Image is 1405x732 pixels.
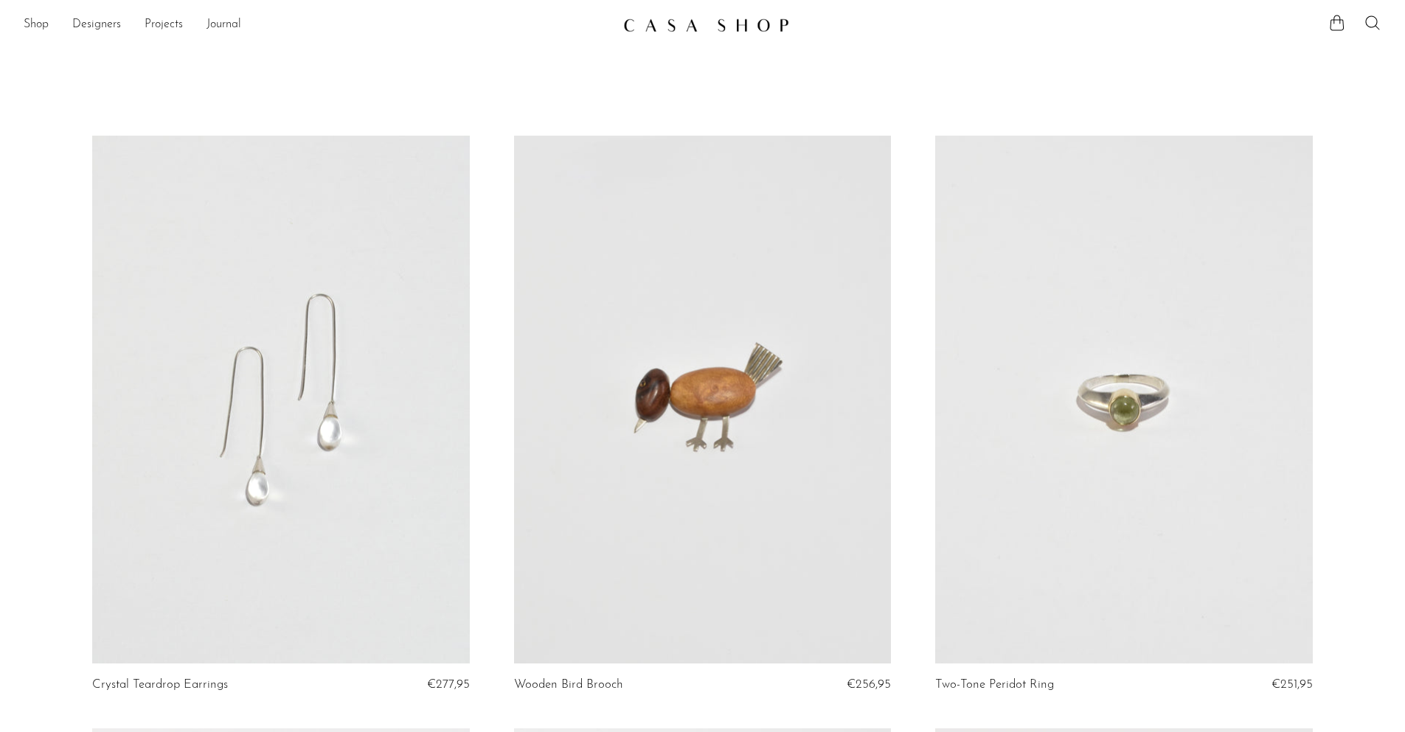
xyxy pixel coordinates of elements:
[72,15,121,35] a: Designers
[24,13,611,38] nav: Desktop navigation
[847,678,891,691] span: €256,95
[92,678,228,691] a: Crystal Teardrop Earrings
[514,678,623,691] a: Wooden Bird Brooch
[427,678,470,691] span: €277,95
[207,15,241,35] a: Journal
[24,13,611,38] ul: NEW HEADER MENU
[24,15,49,35] a: Shop
[145,15,183,35] a: Projects
[1272,678,1313,691] span: €251,95
[935,678,1054,691] a: Two-Tone Peridot Ring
